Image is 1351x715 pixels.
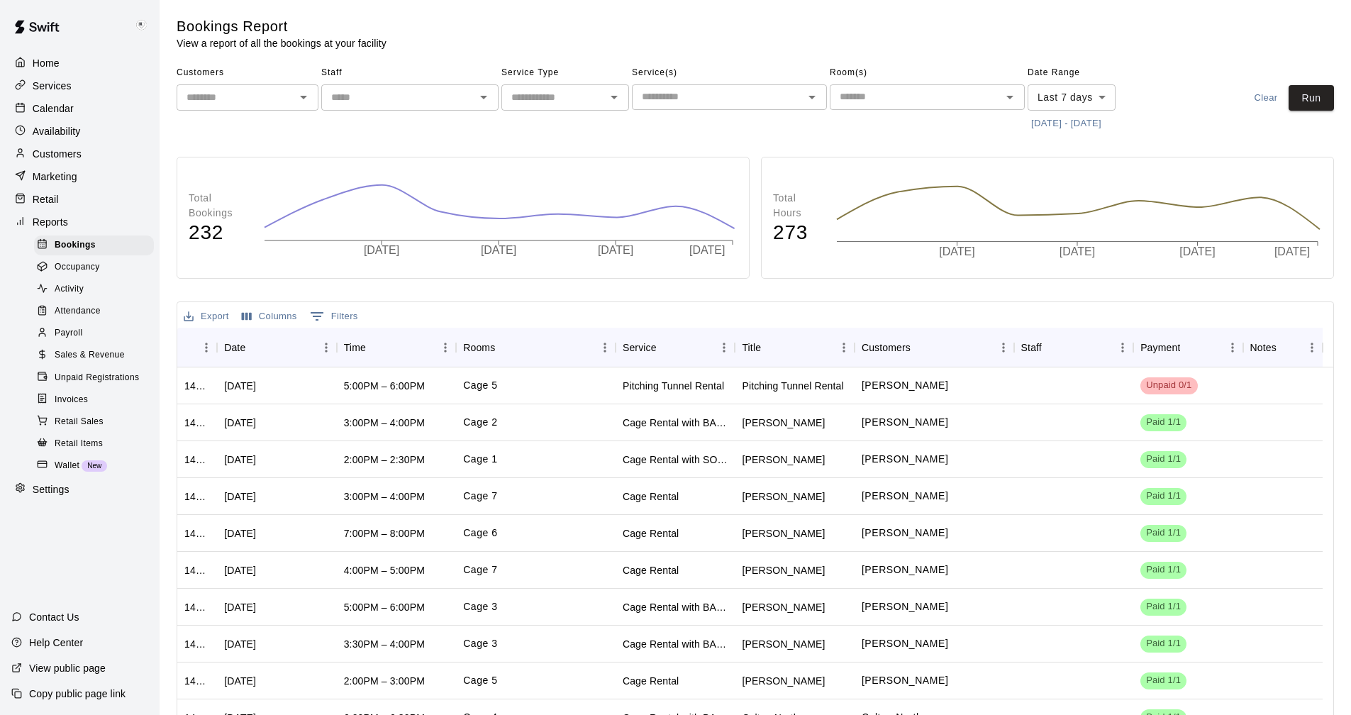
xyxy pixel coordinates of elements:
p: Help Center [29,636,83,650]
div: Thu, Sep 18, 2025 [224,563,256,577]
div: Date [217,328,337,367]
div: 1436714 [184,637,210,651]
div: 5:00PM – 6:00PM [344,600,425,614]
p: Denae Benites [862,415,948,430]
div: Unpaid Registrations [34,368,154,388]
div: Title [735,328,855,367]
div: ID [177,328,217,367]
div: 1437549 [184,526,210,541]
div: Settings [11,479,148,500]
span: Activity [55,282,84,296]
p: Customers [33,147,82,161]
button: Menu [713,337,735,358]
a: Reports [11,211,148,233]
p: View public page [29,661,106,675]
p: Marketing [33,170,77,184]
div: Notes [1250,328,1277,367]
span: Payroll [55,326,82,340]
div: Service [616,328,735,367]
div: Rooms [456,328,616,367]
button: Open [1000,87,1020,107]
p: Availability [33,124,81,138]
div: Pitching Tunnel Rental [742,379,843,393]
div: Occupancy [34,257,154,277]
button: Sort [911,338,930,357]
div: 1436608 [184,674,210,688]
a: Services [11,75,148,96]
span: Unpaid Registrations [55,371,139,385]
a: Calendar [11,98,148,119]
span: Paid 1/1 [1140,526,1186,540]
p: Cage 2 [463,415,498,430]
p: Adam Harris [862,526,948,541]
button: Sort [1042,338,1062,357]
span: Paid 1/1 [1140,453,1186,466]
a: Customers [11,143,148,165]
div: Thu, Sep 18, 2025 [224,674,256,688]
span: Retail Items [55,437,103,451]
p: Settings [33,482,70,497]
p: Total Bookings [189,191,250,221]
div: Thu, Sep 18, 2025 [224,489,256,504]
tspan: [DATE] [598,245,633,257]
div: Rick Weiner [742,674,825,688]
span: Customers [177,62,318,84]
div: Payment [1140,328,1180,367]
span: Invoices [55,393,88,407]
div: 1437624 [184,489,210,504]
div: Pitching Tunnel Rental [623,379,724,393]
p: tyson younger [862,599,948,614]
button: Sort [761,338,781,357]
div: Cage Rental with BASEBALL Pitching Machine [623,600,728,614]
a: Bookings [34,234,160,256]
div: Payroll [34,323,154,343]
span: Occupancy [55,260,100,275]
p: Home [33,56,60,70]
p: Calendar [33,101,74,116]
span: Paid 1/1 [1140,416,1186,429]
div: Keith Brooks [130,11,160,40]
p: Cage 3 [463,636,498,651]
a: Home [11,52,148,74]
a: Marketing [11,166,148,187]
p: Contact Us [29,610,79,624]
div: Thu, Sep 18, 2025 [224,526,256,541]
tspan: [DATE] [939,245,974,257]
span: Paid 1/1 [1140,600,1186,614]
tspan: [DATE] [481,245,516,257]
button: Menu [993,337,1014,358]
p: Jayce Peterson [862,636,948,651]
p: Copy public page link [29,687,126,701]
div: 1437886 [184,453,210,467]
button: Run [1289,85,1334,111]
span: Bookings [55,238,96,253]
a: Invoices [34,389,160,411]
tspan: [DATE] [364,245,399,257]
button: Sort [657,338,677,357]
div: Title [742,328,761,367]
div: Retail [11,189,148,210]
div: Thu, Sep 18, 2025 [224,453,256,467]
div: Time [337,328,457,367]
div: Adam Harris [742,526,825,541]
button: Sort [366,338,386,357]
span: Paid 1/1 [1140,563,1186,577]
div: 7:00PM – 8:00PM [344,526,425,541]
button: Menu [1222,337,1243,358]
p: Cage 1 [463,452,498,467]
tspan: [DATE] [1059,245,1094,257]
div: 5:00PM – 6:00PM [344,379,425,393]
p: Colton Christman [862,378,948,393]
button: Sort [1277,338,1296,357]
div: 1438083 [184,416,210,430]
div: 1437152 [184,600,210,614]
div: Customers [855,328,1014,367]
span: Retail Sales [55,415,104,429]
button: Sort [1180,338,1200,357]
button: Menu [1112,337,1133,358]
p: Retail [33,192,59,206]
p: Adam Harris [862,562,948,577]
button: Select columns [238,306,301,328]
